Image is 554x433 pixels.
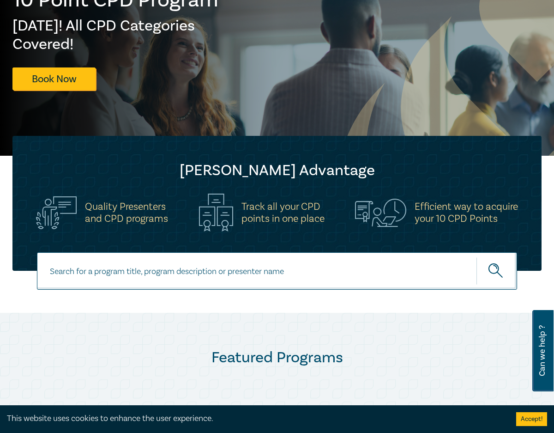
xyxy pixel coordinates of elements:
a: Book Now [12,67,96,90]
h5: Quality Presenters and CPD programs [85,201,168,225]
button: Accept cookies [516,412,547,426]
h2: Featured Programs [12,348,542,367]
h5: Efficient way to acquire your 10 CPD Points [415,201,518,225]
h2: [DATE]! All CPD Categories Covered! [12,17,219,54]
div: This website uses cookies to enhance the user experience. [7,413,502,425]
input: Search for a program title, program description or presenter name [37,252,517,290]
img: Efficient way to acquire<br>your 10 CPD Points [355,199,406,226]
img: Quality Presenters<br>and CPD programs [36,196,77,229]
span: Can we help ? [538,316,547,386]
img: Track all your CPD<br>points in one place [199,194,233,232]
h5: Track all your CPD points in one place [241,201,325,225]
h2: [PERSON_NAME] Advantage [31,161,523,180]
